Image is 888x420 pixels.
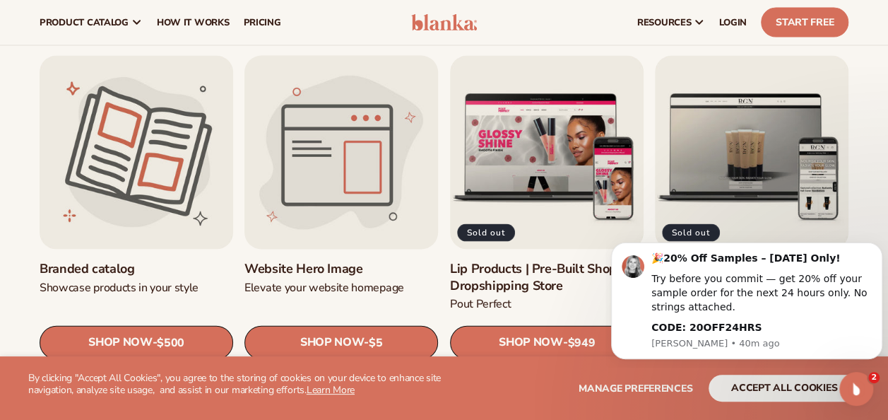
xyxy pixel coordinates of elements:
[157,337,184,350] span: $500
[579,382,692,395] span: Manage preferences
[709,375,860,402] button: accept all cookies
[499,336,562,349] span: SHOP NOW
[839,372,873,406] iframe: Intercom live chat
[28,373,444,397] p: By clicking "Accept All Cookies", you agree to the storing of cookies on your device to enhance s...
[88,336,152,349] span: SHOP NOW
[579,375,692,402] button: Manage preferences
[719,17,747,28] span: LOGIN
[761,8,848,37] a: Start Free
[40,261,233,277] a: Branded catalog
[637,17,691,28] span: resources
[450,261,644,294] a: Lip Products | Pre-Built Shopify Dropshipping Store
[244,261,438,277] a: Website Hero Image
[369,337,382,350] span: $5
[40,17,129,28] span: product catalog
[244,326,438,360] a: SHOP NOW- $5
[300,336,364,349] span: SHOP NOW
[868,372,880,383] span: 2
[307,383,355,397] a: Learn More
[243,17,280,28] span: pricing
[411,14,478,31] img: logo
[605,230,888,368] iframe: Intercom notifications message
[450,326,644,360] a: SHOP NOW- $949
[567,337,595,350] span: $949
[40,326,233,360] a: SHOP NOW- $500
[157,17,230,28] span: How It Works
